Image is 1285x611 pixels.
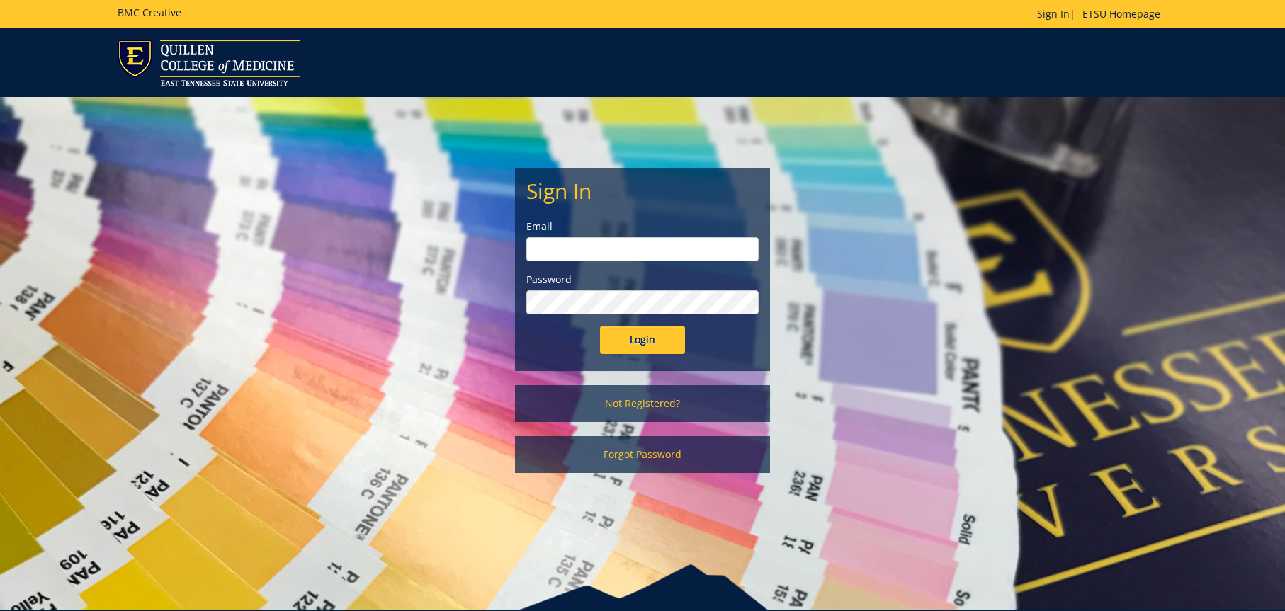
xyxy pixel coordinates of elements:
img: ETSU logo [118,40,300,86]
a: Not Registered? [515,385,770,422]
label: Password [526,273,759,287]
h5: BMC Creative [118,7,181,18]
h2: Sign In [526,179,759,202]
label: Email [526,219,759,234]
input: Login [600,326,685,354]
a: Sign In [1037,7,1070,21]
a: Forgot Password [515,436,770,473]
p: | [1037,7,1167,21]
a: ETSU Homepage [1075,7,1167,21]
